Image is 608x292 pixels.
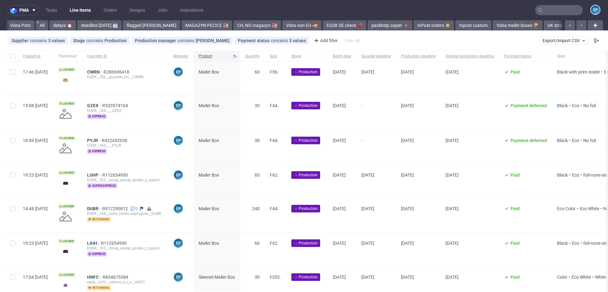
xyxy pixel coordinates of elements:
[196,38,230,43] div: [PERSON_NAME]
[87,103,102,108] a: GZEX
[12,38,30,43] span: Supplier
[19,8,29,12] span: pma
[255,138,260,143] span: 30
[6,20,35,30] a: Vista Print
[270,138,279,143] span: F44.
[104,38,127,43] div: Production
[129,206,138,211] a: 2
[177,38,196,43] span: contains
[294,172,318,178] span: → Production
[199,54,230,59] span: Product
[87,138,102,143] a: PYJR
[102,206,129,211] a: R917290812
[174,204,183,213] figcaption: EP
[181,20,232,30] a: MAGAZYN PECICE 🏭
[58,67,76,72] span: Locked
[401,275,414,280] span: [DATE]
[361,275,374,280] span: [DATE]
[10,7,19,14] img: logo
[87,75,163,80] div: EGDK__f56__goodies_inc__CWRN
[289,38,306,43] div: 3 values
[294,103,318,108] span: → Production
[401,241,414,246] span: [DATE]
[557,206,576,211] span: Eco Color
[401,172,414,178] span: [DATE]
[87,183,117,188] span: super express
[294,240,318,246] span: → Production
[333,172,346,178] span: [DATE]
[270,69,279,75] span: F56.
[73,38,86,43] span: Stage
[199,172,219,178] span: Mailer Box
[600,69,604,75] span: •
[58,76,73,84] img: version_two_editor_design
[361,103,391,122] span: -
[87,143,163,148] div: EGDK__f44____PYJR
[104,69,130,75] a: R286696418
[568,138,572,143] span: •
[446,54,494,59] span: Original production deadline
[176,5,207,15] a: Impositions
[294,69,318,75] span: → Production
[270,172,279,178] span: F62.
[567,275,572,280] span: •
[87,241,101,246] a: LIHH
[23,241,48,246] span: 19:23 [DATE]
[136,206,138,211] span: 2
[245,54,260,59] span: Quantity
[87,172,102,178] a: LUHP
[255,275,260,280] span: 30
[87,54,163,59] span: Line item ID
[361,54,391,59] span: Supplier deadline
[101,241,128,246] span: R112654950
[510,69,520,75] span: Paid
[580,206,599,211] span: Eco White
[255,69,260,75] span: 60
[58,179,73,187] img: version_two_editor_design
[58,209,73,224] img: no_design.png
[568,103,572,108] span: •
[199,206,219,211] span: Mailer Box
[87,206,102,211] a: DUBR
[568,172,572,178] span: •
[311,36,339,46] div: Add filter
[323,20,366,30] a: EGDK SE check 🧨
[510,206,520,211] span: Paid
[87,217,111,222] span: returning
[252,206,260,211] span: 240
[583,103,596,108] span: No foil
[87,69,104,75] a: CWRN
[510,103,547,108] span: Payment deferred
[102,172,129,178] span: R112654950
[361,241,374,246] span: [DATE]
[23,206,48,211] span: 14:48 [DATE]
[174,273,183,282] figcaption: EP
[174,101,183,110] figcaption: EP
[333,69,346,75] span: [DATE]
[23,138,48,143] span: 18:49 [DATE]
[333,54,351,59] span: Batch date
[154,5,171,15] a: Jobs
[103,275,130,280] a: R834675384
[291,54,323,59] span: Stage
[58,204,76,209] span: Locked
[199,275,235,280] span: Sleeved Mailer Box
[401,206,414,211] span: [DATE]
[333,241,346,246] span: [DATE]
[572,138,579,143] span: Eco
[8,5,39,15] button: pma
[233,20,281,30] a: CH, NO magazyn 🏭
[446,138,459,143] span: [DATE]
[100,5,121,15] a: Orders
[572,275,591,280] span: Eco White
[174,136,183,145] figcaption: EP
[174,171,183,179] figcaption: EP
[174,68,183,76] figcaption: EP
[579,138,583,143] span: •
[557,103,568,108] span: Black
[557,241,568,246] span: Black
